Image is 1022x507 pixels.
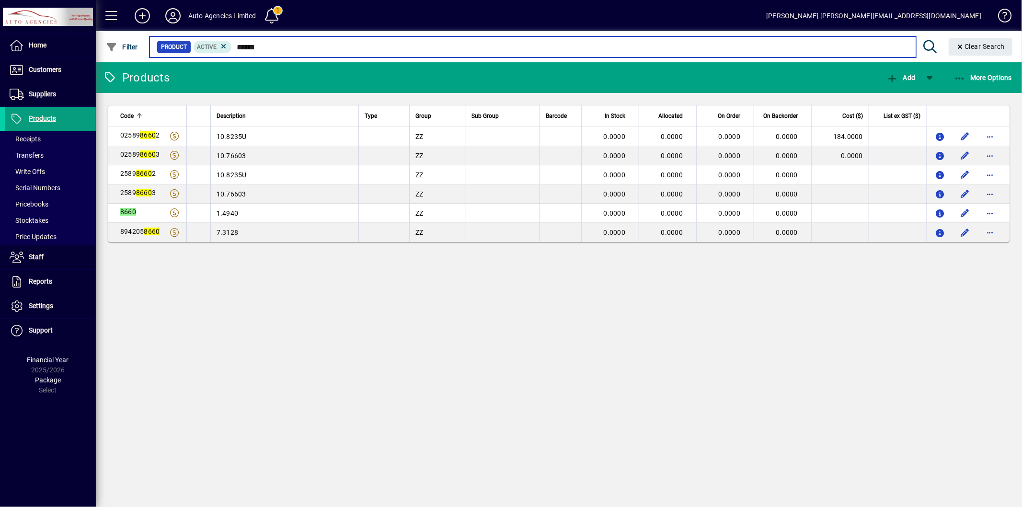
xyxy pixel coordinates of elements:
[472,111,499,121] span: Sub Group
[661,229,683,236] span: 0.0000
[29,66,61,73] span: Customers
[661,209,683,217] span: 0.0000
[776,152,798,160] span: 0.0000
[5,196,96,212] a: Pricebooks
[5,147,96,163] a: Transfers
[197,44,217,50] span: Active
[120,150,160,158] span: 02589 3
[604,171,626,179] span: 0.0000
[5,319,96,343] a: Support
[10,233,57,241] span: Price Updates
[29,302,53,310] span: Settings
[365,111,404,121] div: Type
[884,69,918,86] button: Add
[29,277,52,285] span: Reports
[10,184,60,192] span: Serial Numbers
[719,133,741,140] span: 0.0000
[957,167,973,183] button: Edit
[661,133,683,140] span: 0.0000
[10,168,45,175] span: Write Offs
[144,228,160,235] em: 8660
[982,186,998,202] button: More options
[136,170,152,177] em: 8660
[957,129,973,144] button: Edit
[415,152,424,160] span: ZZ
[811,127,869,146] td: 184.0000
[661,152,683,160] span: 0.0000
[29,41,46,49] span: Home
[217,209,239,217] span: 1.4940
[5,245,96,269] a: Staff
[415,209,424,217] span: ZZ
[27,356,69,364] span: Financial Year
[103,70,170,85] div: Products
[719,190,741,198] span: 0.0000
[120,111,181,121] div: Code
[982,167,998,183] button: More options
[103,38,140,56] button: Filter
[957,225,973,240] button: Edit
[842,111,863,121] span: Cost ($)
[763,111,798,121] span: On Backorder
[29,90,56,98] span: Suppliers
[29,115,56,122] span: Products
[760,111,806,121] div: On Backorder
[658,111,683,121] span: Allocated
[217,111,353,121] div: Description
[136,189,152,196] em: 8660
[776,171,798,179] span: 0.0000
[604,133,626,140] span: 0.0000
[140,131,156,139] em: 8660
[766,8,981,23] div: [PERSON_NAME] [PERSON_NAME][EMAIL_ADDRESS][DOMAIN_NAME]
[718,111,740,121] span: On Order
[127,7,158,24] button: Add
[982,225,998,240] button: More options
[991,2,1010,33] a: Knowledge Base
[188,8,256,23] div: Auto Agencies Limited
[120,228,160,235] span: 894205
[217,190,246,198] span: 10.76603
[161,42,187,52] span: Product
[5,163,96,180] a: Write Offs
[719,229,741,236] span: 0.0000
[217,133,247,140] span: 10.8235U
[702,111,749,121] div: On Order
[10,217,48,224] span: Stocktakes
[120,208,136,216] em: 8660
[415,171,424,179] span: ZZ
[5,294,96,318] a: Settings
[10,200,48,208] span: Pricebooks
[604,209,626,217] span: 0.0000
[776,209,798,217] span: 0.0000
[120,170,156,177] span: 2589 2
[29,326,53,334] span: Support
[546,111,575,121] div: Barcode
[957,206,973,221] button: Edit
[661,190,683,198] span: 0.0000
[546,111,567,121] span: Barcode
[10,135,41,143] span: Receipts
[661,171,683,179] span: 0.0000
[217,111,246,121] span: Description
[982,206,998,221] button: More options
[106,43,138,51] span: Filter
[954,74,1012,81] span: More Options
[587,111,634,121] div: In Stock
[140,150,156,158] em: 8660
[217,152,246,160] span: 10.76603
[194,41,232,53] mat-chip: Activation Status: Active
[5,34,96,58] a: Home
[472,111,534,121] div: Sub Group
[415,229,424,236] span: ZZ
[29,253,44,261] span: Staff
[776,190,798,198] span: 0.0000
[5,212,96,229] a: Stocktakes
[415,133,424,140] span: ZZ
[884,111,920,121] span: List ex GST ($)
[604,152,626,160] span: 0.0000
[5,270,96,294] a: Reports
[120,189,156,196] span: 2589 3
[949,38,1013,56] button: Clear
[5,58,96,82] a: Customers
[35,376,61,384] span: Package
